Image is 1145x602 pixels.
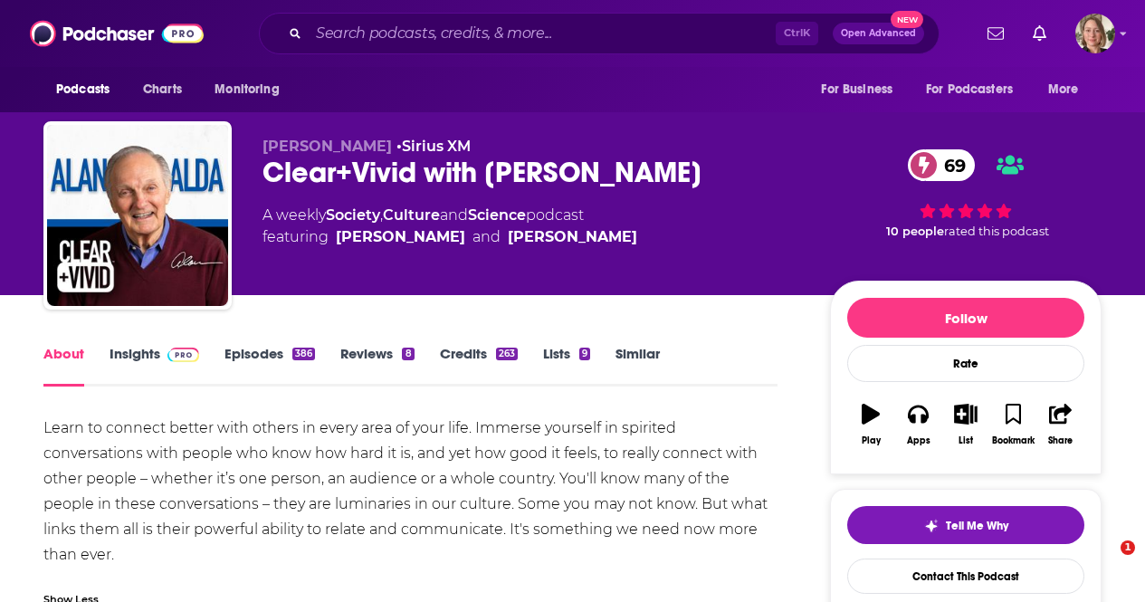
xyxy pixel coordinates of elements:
a: Society [326,206,380,224]
a: Show notifications dropdown [1026,18,1054,49]
button: Show profile menu [1075,14,1115,53]
a: InsightsPodchaser Pro [110,345,199,387]
button: List [942,392,989,457]
div: 263 [496,348,518,360]
a: Culture [383,206,440,224]
span: Tell Me Why [946,519,1008,533]
div: Learn to connect better with others in every area of your life. Immerse yourself in spirited conv... [43,416,778,568]
iframe: Intercom live chat [1083,540,1127,584]
span: Charts [143,77,182,102]
div: A weekly podcast [262,205,637,248]
a: Science [468,206,526,224]
div: Rate [847,345,1084,382]
span: For Business [821,77,892,102]
div: List [959,435,973,446]
img: tell me why sparkle [924,519,939,533]
a: Lists9 [543,345,590,387]
a: Show notifications dropdown [980,18,1011,49]
span: For Podcasters [926,77,1013,102]
span: and [472,226,501,248]
a: Reviews8 [340,345,414,387]
button: Open AdvancedNew [833,23,924,44]
button: open menu [1035,72,1102,107]
span: , [380,206,383,224]
span: Open Advanced [841,29,916,38]
button: Share [1037,392,1084,457]
div: Apps [907,435,930,446]
a: 69 [908,149,975,181]
button: Apps [894,392,941,457]
span: • [396,138,471,155]
span: More [1048,77,1079,102]
button: Play [847,392,894,457]
span: 1 [1121,540,1135,555]
img: Clear+Vivid with Alan Alda [47,125,228,306]
div: 8 [402,348,414,360]
a: Contact This Podcast [847,559,1084,594]
input: Search podcasts, credits, & more... [309,19,776,48]
button: Bookmark [989,392,1036,457]
div: 69 10 peoplerated this podcast [830,138,1102,250]
img: Podchaser - Follow, Share and Rate Podcasts [30,16,204,51]
span: [PERSON_NAME] [262,138,392,155]
span: and [440,206,468,224]
div: 9 [579,348,590,360]
img: Podchaser Pro [167,348,199,362]
button: Follow [847,298,1084,338]
a: Sirius XM [402,138,471,155]
a: Episodes386 [224,345,315,387]
span: Ctrl K [776,22,818,45]
div: Share [1048,435,1073,446]
button: open menu [202,72,302,107]
div: 386 [292,348,315,360]
img: User Profile [1075,14,1115,53]
span: 69 [926,149,975,181]
span: New [891,11,923,28]
span: featuring [262,226,637,248]
a: Charts [131,72,193,107]
a: About [43,345,84,387]
a: Credits263 [440,345,518,387]
div: Play [862,435,881,446]
a: Similar [615,345,660,387]
span: rated this podcast [944,225,1049,238]
div: Bookmark [992,435,1035,446]
a: Graham Chedd [508,226,637,248]
div: Search podcasts, credits, & more... [259,13,940,54]
button: open menu [43,72,133,107]
a: Alan Alda [336,226,465,248]
button: open menu [914,72,1039,107]
button: tell me why sparkleTell Me Why [847,506,1084,544]
span: Logged in as AriFortierPr [1075,14,1115,53]
span: Podcasts [56,77,110,102]
span: 10 people [886,225,944,238]
span: Monitoring [215,77,279,102]
button: open menu [808,72,915,107]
